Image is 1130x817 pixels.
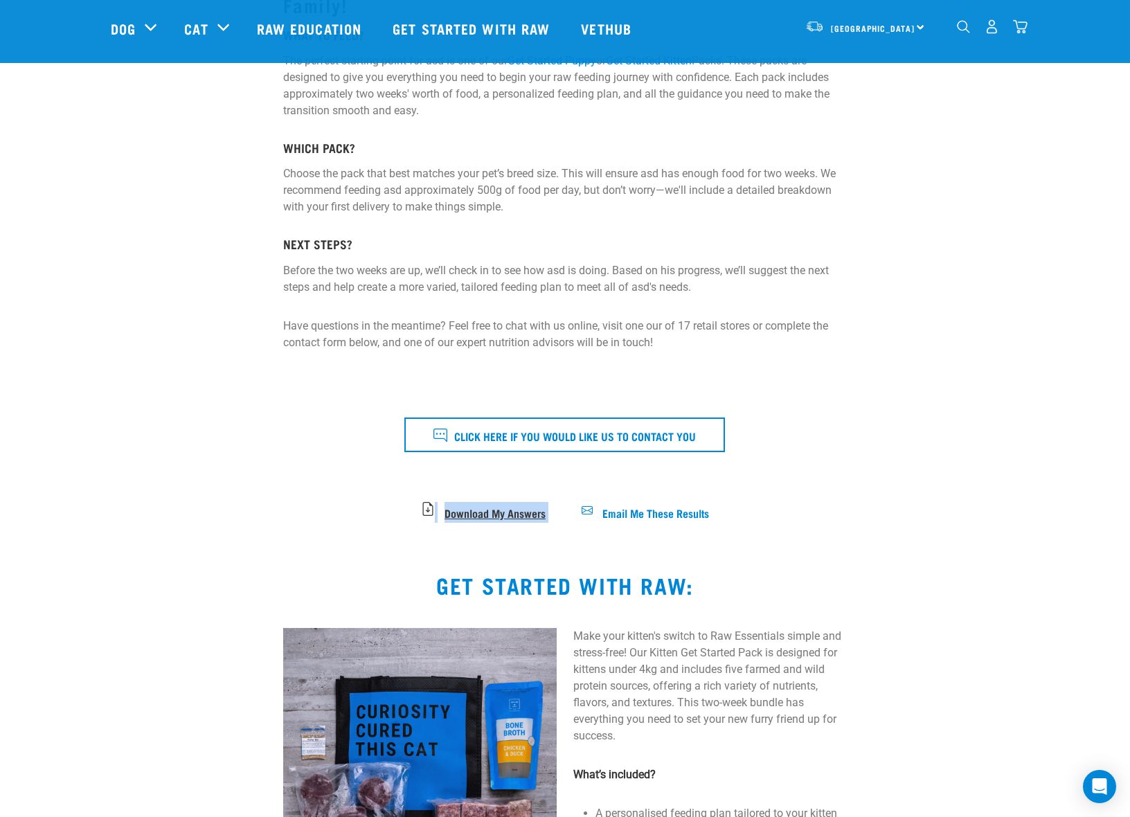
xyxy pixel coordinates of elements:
[421,510,548,516] a: Download My Answers
[567,1,649,56] a: Vethub
[283,573,846,598] h2: Get started with raw:
[111,18,136,39] a: Dog
[283,141,846,155] h5: WHICH PACK?
[573,768,656,781] strong: What’s included?
[283,262,846,296] p: Before the two weeks are up, we’ll check in to see how asd is doing. Based on his progress, we’ll...
[573,628,847,744] p: Make your kitten's switch to Raw Essentials simple and stress-free! Our Kitten Get Started Pack i...
[379,1,567,56] a: Get started with Raw
[445,508,546,516] span: Download My Answers
[985,19,999,34] img: user.png
[283,237,846,251] h5: NEXT STEPS?
[602,508,709,516] span: Email Me These Results
[1013,19,1028,34] img: home-icon@2x.png
[454,427,696,445] span: Click here if you would like us to contact you
[283,53,846,119] p: The perfect starting point for asd is one of our or Packs. These packs are designed to give you e...
[404,418,725,452] button: Click here if you would like us to contact you
[831,26,915,30] span: [GEOGRAPHIC_DATA]
[184,18,208,39] a: Cat
[1083,770,1116,803] div: Open Intercom Messenger
[283,165,846,215] p: Choose the pack that best matches your pet’s breed size. This will ensure asd has enough food for...
[957,20,970,33] img: home-icon-1@2x.png
[283,318,846,351] p: Have questions in the meantime? Feel free to chat with us online, visit one our of 17 retail stor...
[243,1,379,56] a: Raw Education
[805,20,824,33] img: van-moving.png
